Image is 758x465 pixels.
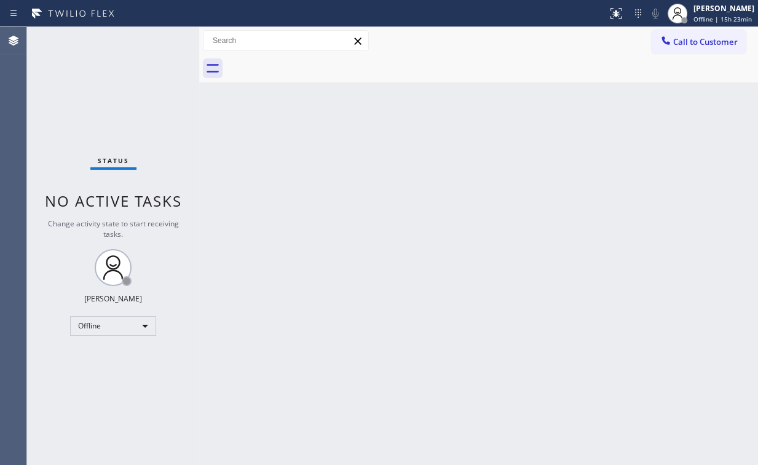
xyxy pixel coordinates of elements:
span: Change activity state to start receiving tasks. [48,218,179,239]
input: Search [203,31,368,50]
span: Offline | 15h 23min [693,15,752,23]
div: [PERSON_NAME] [693,3,754,14]
button: Call to Customer [652,30,746,54]
span: No active tasks [45,191,182,211]
span: Call to Customer [673,36,738,47]
button: Mute [647,5,664,22]
div: Offline [70,316,156,336]
div: [PERSON_NAME] [84,293,142,304]
span: Status [98,156,129,165]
